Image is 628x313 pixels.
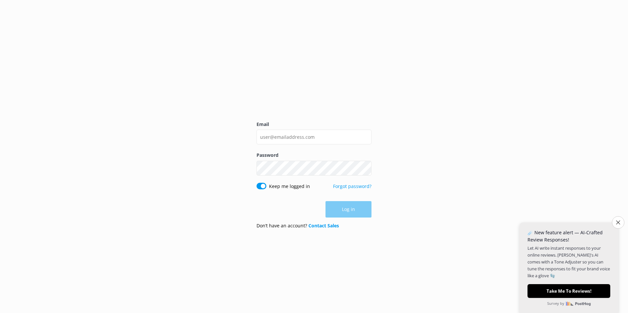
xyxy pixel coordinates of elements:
[257,130,371,144] input: user@emailaddress.com
[257,152,371,159] label: Password
[333,183,371,189] a: Forgot password?
[358,161,371,175] button: Show password
[269,183,310,190] label: Keep me logged in
[257,121,371,128] label: Email
[257,222,339,229] p: Don’t have an account?
[308,222,339,229] a: Contact Sales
